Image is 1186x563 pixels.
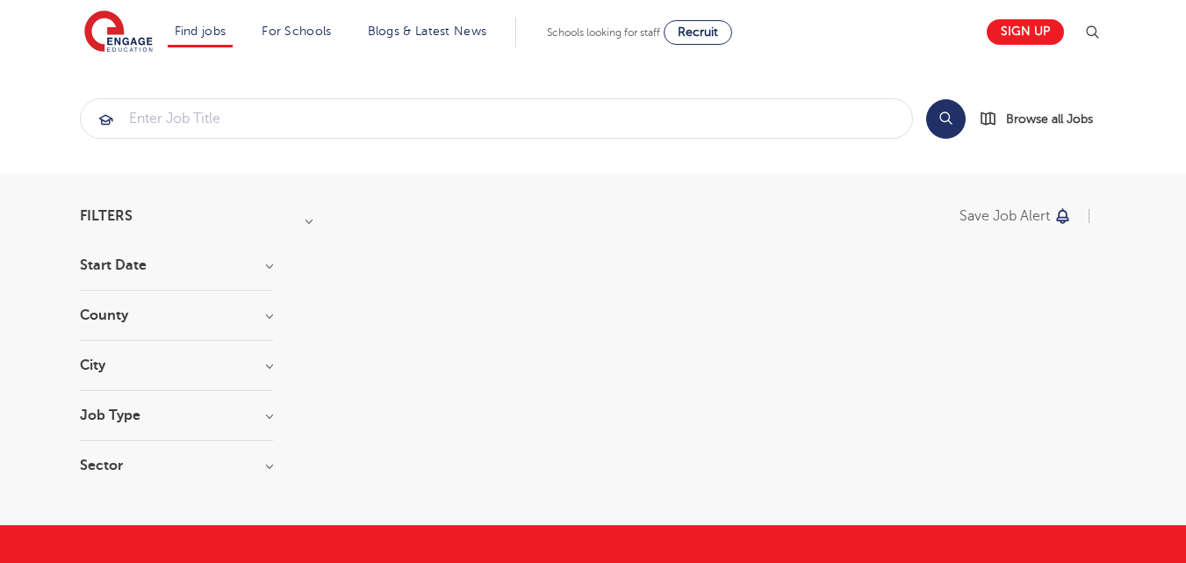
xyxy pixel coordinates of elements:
a: Browse all Jobs [980,109,1107,129]
h3: Sector [80,458,273,473]
a: Blogs & Latest News [368,25,487,38]
button: Save job alert [960,209,1073,223]
span: Filters [80,209,133,223]
img: Engage Education [84,11,153,54]
p: Save job alert [960,209,1050,223]
a: For Schools [262,25,331,38]
div: Submit [80,98,913,139]
a: Find jobs [175,25,226,38]
button: Search [926,99,966,139]
a: Recruit [664,20,732,45]
h3: City [80,358,273,372]
a: Sign up [987,19,1064,45]
span: Browse all Jobs [1006,109,1093,129]
input: Submit [81,99,912,138]
h3: Job Type [80,408,273,422]
h3: Start Date [80,258,273,272]
span: Recruit [678,25,718,39]
span: Schools looking for staff [547,26,660,39]
h3: County [80,308,273,322]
